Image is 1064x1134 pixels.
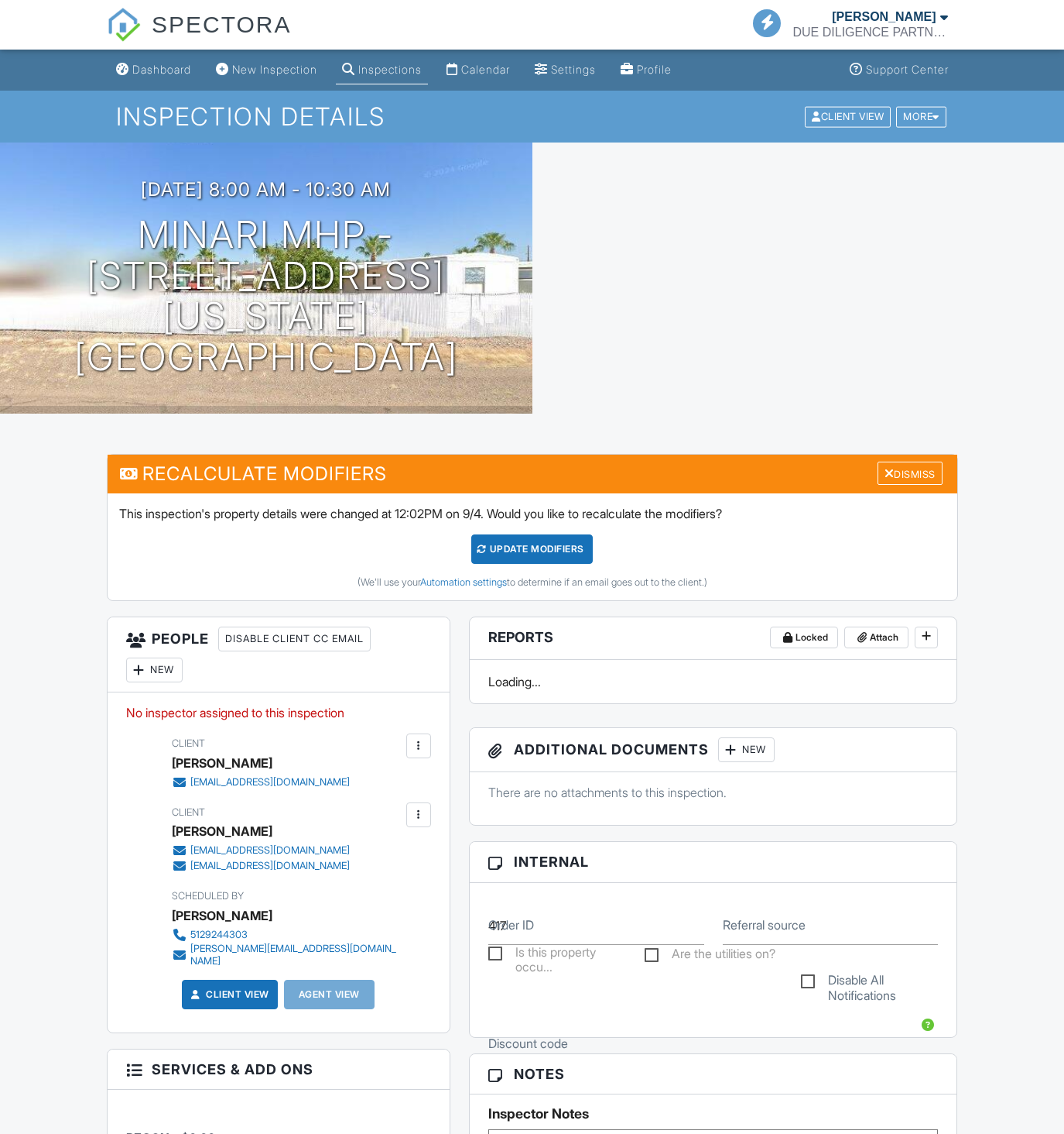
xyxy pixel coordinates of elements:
h3: Services & Add ons [108,1050,450,1090]
a: Automation settings [420,576,507,588]
h1: Inspection Details [116,103,947,130]
div: UPDATE Modifiers [471,534,593,564]
a: Support Center [843,56,955,84]
label: Is this property occupied? [488,945,626,964]
a: Inspections [336,56,428,84]
a: Client View [187,987,269,1002]
a: SPECTORA [107,23,292,52]
div: [EMAIL_ADDRESS][DOMAIN_NAME] [190,844,350,857]
label: Are the utilities on? [645,947,775,966]
a: [EMAIL_ADDRESS][DOMAIN_NAME] [172,858,350,874]
div: [PERSON_NAME] [172,820,272,843]
h3: Notes [470,1054,957,1094]
a: 5129244303 [172,927,402,943]
a: Settings [529,56,602,84]
div: Disable Client CC Email [218,627,371,651]
span: Client [172,806,205,818]
a: [EMAIL_ADDRESS][DOMAIN_NAME] [172,843,350,858]
div: New [718,737,775,762]
a: [EMAIL_ADDRESS][DOMAIN_NAME] [172,775,350,790]
h1: Minari MHP - [STREET_ADDRESS][US_STATE] [GEOGRAPHIC_DATA] [25,215,508,378]
div: Calendar [461,63,510,76]
div: New [126,658,183,682]
a: Client View [803,110,895,122]
div: DUE DILIGENCE PARTNERS [793,25,948,40]
a: Dashboard [110,56,197,84]
div: Settings [551,63,596,76]
span: Scheduled By [172,890,244,902]
div: Inspections [358,63,422,76]
h3: People [108,617,450,692]
div: Support Center [866,63,949,76]
a: Calendar [440,56,516,84]
h3: Internal [470,842,957,882]
div: [PERSON_NAME] [172,751,272,775]
h5: Inspector Notes [488,1106,939,1122]
div: (We'll use your to determine if an email goes out to the client.) [119,576,946,589]
h3: Additional Documents [470,728,957,772]
label: Disable All Notifications [801,973,939,992]
div: [EMAIL_ADDRESS][DOMAIN_NAME] [190,776,350,789]
label: Order ID [488,916,534,933]
div: [PERSON_NAME] [172,904,272,927]
div: [EMAIL_ADDRESS][DOMAIN_NAME] [190,860,350,872]
div: Dashboard [132,63,191,76]
div: 5129244303 [190,929,248,941]
label: Referral source [723,916,806,933]
span: SPECTORA [152,8,292,40]
div: Client View [805,106,891,127]
div: Profile [637,63,672,76]
div: [PERSON_NAME] [832,9,936,25]
p: There are no attachments to this inspection. [488,784,939,801]
a: [PERSON_NAME][EMAIL_ADDRESS][DOMAIN_NAME] [172,943,402,967]
div: [PERSON_NAME][EMAIL_ADDRESS][DOMAIN_NAME] [190,943,402,967]
span: Client [172,737,205,749]
div: New Inspection [232,63,317,76]
h3: [DATE] 8:00 am - 10:30 am [141,179,391,200]
a: New Inspection [210,56,323,84]
label: Discount code [488,1035,568,1052]
a: Profile [614,56,678,84]
img: The Best Home Inspection Software - Spectora [107,8,141,42]
div: Dismiss [878,462,943,486]
p: No inspector assigned to this inspection [126,704,431,721]
div: This inspection's property details were changed at 12:02PM on 9/4. Would you like to recalculate ... [108,493,957,600]
div: More [896,106,946,127]
h3: Recalculate Modifiers [108,455,957,493]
